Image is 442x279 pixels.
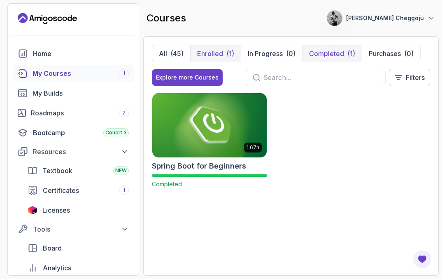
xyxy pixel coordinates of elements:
[247,144,259,151] p: 1.67h
[152,93,267,157] img: Spring Boot for Beginners card
[23,260,134,276] a: analytics
[42,166,72,176] span: Textbook
[226,49,234,59] div: (1)
[13,65,134,82] a: courses
[309,49,344,59] p: Completed
[123,187,125,194] span: 1
[13,85,134,101] a: builds
[190,45,241,62] button: Enrolled(1)
[346,14,424,22] p: [PERSON_NAME] Cheggoju
[152,160,246,172] h2: Spring Boot for Beginners
[115,167,127,174] span: NEW
[23,202,134,218] a: licenses
[362,45,420,62] button: Purchases(0)
[156,73,219,82] div: Explore more Courses
[105,129,127,136] span: Cohort 3
[33,224,129,234] div: Tools
[23,162,134,179] a: textbook
[13,124,134,141] a: bootcamp
[42,205,70,215] span: Licenses
[31,108,129,118] div: Roadmaps
[263,73,379,82] input: Search...
[197,49,223,59] p: Enrolled
[33,68,129,78] div: My Courses
[33,88,129,98] div: My Builds
[170,49,184,59] div: (45)
[152,181,182,188] span: Completed
[152,45,190,62] button: All(45)
[23,240,134,256] a: board
[43,185,79,195] span: Certificates
[347,49,355,59] div: (1)
[147,12,186,25] h2: courses
[33,128,129,138] div: Bootcamp
[123,70,125,77] span: 1
[33,49,129,59] div: Home
[33,147,129,157] div: Resources
[412,249,432,269] button: Open Feedback Button
[286,49,295,59] div: (0)
[13,105,134,121] a: roadmaps
[43,263,71,273] span: Analytics
[406,73,425,82] p: Filters
[122,110,126,116] span: 7
[369,49,401,59] p: Purchases
[13,45,134,62] a: home
[13,144,134,159] button: Resources
[28,206,37,214] img: jetbrains icon
[159,49,167,59] p: All
[389,69,430,86] button: Filters
[248,49,283,59] p: In Progress
[326,10,435,26] button: user profile image[PERSON_NAME] Cheggoju
[241,45,302,62] button: In Progress(0)
[23,182,134,199] a: certificates
[152,69,223,86] button: Explore more Courses
[43,243,62,253] span: Board
[327,10,342,26] img: user profile image
[18,12,77,25] a: Landing page
[13,222,134,237] button: Tools
[404,49,414,59] div: (0)
[302,45,362,62] button: Completed(1)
